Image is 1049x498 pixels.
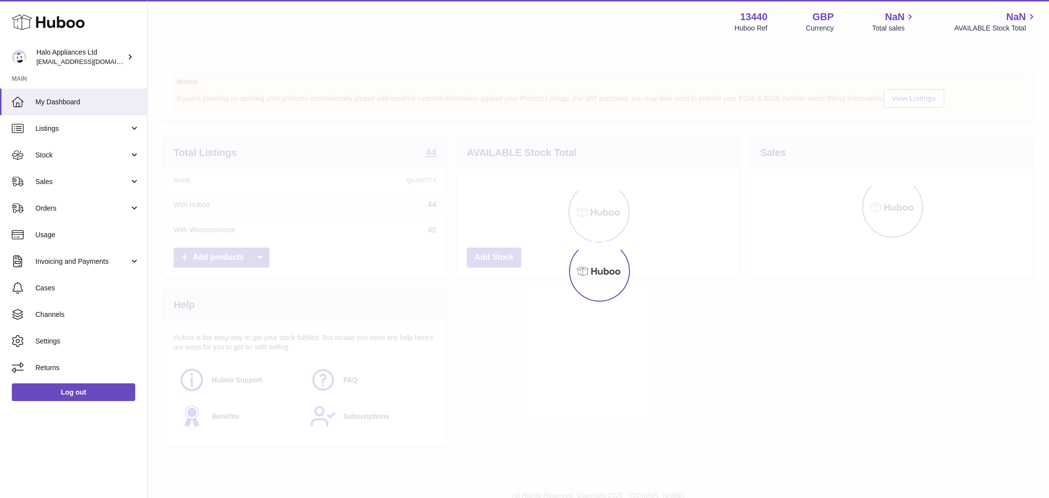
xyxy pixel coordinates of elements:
span: Sales [35,177,129,187]
a: NaN AVAILABLE Stock Total [954,10,1037,33]
span: Invoicing and Payments [35,257,129,266]
strong: GBP [812,10,834,24]
div: Currency [806,24,834,33]
div: Huboo Ref [735,24,768,33]
a: Log out [12,383,135,401]
span: [EMAIL_ADDRESS][DOMAIN_NAME] [36,58,145,65]
span: Settings [35,337,140,346]
span: Orders [35,204,129,213]
span: My Dashboard [35,97,140,107]
div: Halo Appliances Ltd [36,48,125,66]
img: internalAdmin-13440@internal.huboo.com [12,50,27,64]
a: NaN Total sales [872,10,916,33]
span: Stock [35,151,129,160]
span: Listings [35,124,129,133]
span: NaN [885,10,904,24]
span: Usage [35,230,140,240]
span: Returns [35,363,140,373]
span: NaN [1006,10,1026,24]
strong: 13440 [740,10,768,24]
span: AVAILABLE Stock Total [954,24,1037,33]
span: Channels [35,310,140,319]
span: Cases [35,283,140,293]
span: Total sales [872,24,916,33]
